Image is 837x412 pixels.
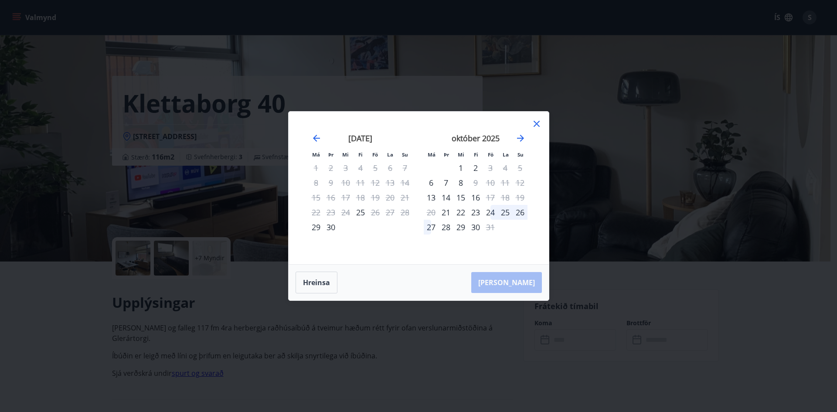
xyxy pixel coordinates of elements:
[398,190,412,205] td: Not available. sunnudagur, 21. september 2025
[383,190,398,205] td: Not available. laugardagur, 20. september 2025
[368,190,383,205] td: Not available. föstudagur, 19. september 2025
[513,160,527,175] td: Not available. sunnudagur, 5. október 2025
[338,190,353,205] td: Not available. miðvikudagur, 17. september 2025
[309,175,323,190] td: Not available. mánudagur, 8. september 2025
[444,151,449,158] small: Þr
[488,151,493,158] small: Fö
[468,220,483,235] div: 30
[468,160,483,175] td: Choose fimmtudagur, 2. október 2025 as your check-in date. It’s available.
[424,220,439,235] td: Choose mánudagur, 27. október 2025 as your check-in date. It’s available.
[483,220,498,235] div: Aðeins útritun í boði
[383,175,398,190] td: Not available. laugardagur, 13. september 2025
[453,205,468,220] div: 22
[439,175,453,190] td: Choose þriðjudagur, 7. október 2025 as your check-in date. It’s available.
[342,151,349,158] small: Mi
[453,175,468,190] td: Choose miðvikudagur, 8. október 2025 as your check-in date. It’s available.
[309,205,323,220] td: Not available. mánudagur, 22. september 2025
[513,205,527,220] div: 26
[323,190,338,205] td: Not available. þriðjudagur, 16. september 2025
[299,122,538,254] div: Calendar
[368,205,383,220] td: Not available. föstudagur, 26. september 2025
[483,205,498,220] div: 24
[453,190,468,205] div: 15
[439,220,453,235] td: Choose þriðjudagur, 28. október 2025 as your check-in date. It’s available.
[353,160,368,175] td: Not available. fimmtudagur, 4. september 2025
[513,205,527,220] td: Choose sunnudagur, 26. október 2025 as your check-in date. It’s available.
[348,133,372,143] strong: [DATE]
[453,175,468,190] div: 8
[439,175,453,190] div: 7
[439,205,453,220] td: Choose þriðjudagur, 21. október 2025 as your check-in date. It’s available.
[453,190,468,205] td: Choose miðvikudagur, 15. október 2025 as your check-in date. It’s available.
[424,220,439,235] div: 27
[498,205,513,220] td: Choose laugardagur, 25. október 2025 as your check-in date. It’s available.
[353,205,368,220] div: Aðeins innritun í boði
[483,160,498,175] div: Aðeins útritun í boði
[517,151,524,158] small: Su
[483,220,498,235] td: Not available. föstudagur, 31. október 2025
[439,190,453,205] td: Choose þriðjudagur, 14. október 2025 as your check-in date. It’s available.
[453,220,468,235] td: Choose miðvikudagur, 29. október 2025 as your check-in date. It’s available.
[328,151,333,158] small: Þr
[353,205,368,220] td: Choose fimmtudagur, 25. september 2025 as your check-in date. It’s available.
[296,272,337,293] button: Hreinsa
[424,190,439,205] div: Aðeins innritun í boði
[513,175,527,190] td: Not available. sunnudagur, 12. október 2025
[424,175,439,190] div: Aðeins innritun í boði
[483,175,498,190] td: Not available. föstudagur, 10. október 2025
[498,175,513,190] td: Not available. laugardagur, 11. október 2025
[383,205,398,220] td: Not available. laugardagur, 27. september 2025
[338,205,353,220] td: Not available. miðvikudagur, 24. september 2025
[428,151,436,158] small: Má
[368,205,383,220] div: Aðeins útritun í boði
[503,151,509,158] small: La
[453,160,468,175] div: 1
[338,175,353,190] td: Not available. miðvikudagur, 10. september 2025
[483,190,498,205] div: Aðeins útritun í boði
[402,151,408,158] small: Su
[515,133,526,143] div: Move forward to switch to the next month.
[453,220,468,235] div: 29
[453,160,468,175] td: Choose miðvikudagur, 1. október 2025 as your check-in date. It’s available.
[353,190,368,205] td: Not available. fimmtudagur, 18. september 2025
[439,205,453,220] div: Aðeins innritun í boði
[483,205,498,220] td: Choose föstudagur, 24. október 2025 as your check-in date. It’s available.
[424,175,439,190] td: Choose mánudagur, 6. október 2025 as your check-in date. It’s available.
[458,151,464,158] small: Mi
[498,160,513,175] td: Not available. laugardagur, 4. október 2025
[483,190,498,205] td: Not available. föstudagur, 17. október 2025
[398,175,412,190] td: Not available. sunnudagur, 14. september 2025
[424,190,439,205] td: Choose mánudagur, 13. október 2025 as your check-in date. It’s available.
[468,175,483,190] td: Not available. fimmtudagur, 9. október 2025
[358,151,363,158] small: Fi
[311,133,322,143] div: Move backward to switch to the previous month.
[468,160,483,175] div: 2
[387,151,393,158] small: La
[453,205,468,220] td: Choose miðvikudagur, 22. október 2025 as your check-in date. It’s available.
[474,151,478,158] small: Fi
[439,190,453,205] div: 14
[353,175,368,190] td: Not available. fimmtudagur, 11. september 2025
[424,205,439,220] td: Not available. mánudagur, 20. október 2025
[368,160,383,175] td: Not available. föstudagur, 5. september 2025
[323,220,338,235] div: 30
[309,160,323,175] td: Not available. mánudagur, 1. september 2025
[513,190,527,205] td: Not available. sunnudagur, 19. október 2025
[323,205,338,220] td: Not available. þriðjudagur, 23. september 2025
[439,220,453,235] div: 28
[309,190,323,205] td: Not available. mánudagur, 15. september 2025
[468,205,483,220] td: Choose fimmtudagur, 23. október 2025 as your check-in date. It’s available.
[483,160,498,175] td: Not available. föstudagur, 3. október 2025
[368,175,383,190] td: Not available. föstudagur, 12. september 2025
[309,220,323,235] div: Aðeins innritun í boði
[323,160,338,175] td: Not available. þriðjudagur, 2. september 2025
[498,205,513,220] div: 25
[468,190,483,205] div: 16
[398,160,412,175] td: Not available. sunnudagur, 7. september 2025
[372,151,378,158] small: Fö
[452,133,500,143] strong: október 2025
[468,190,483,205] td: Choose fimmtudagur, 16. október 2025 as your check-in date. It’s available.
[468,175,483,190] div: Aðeins útritun í boði
[338,160,353,175] td: Not available. miðvikudagur, 3. september 2025
[312,151,320,158] small: Má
